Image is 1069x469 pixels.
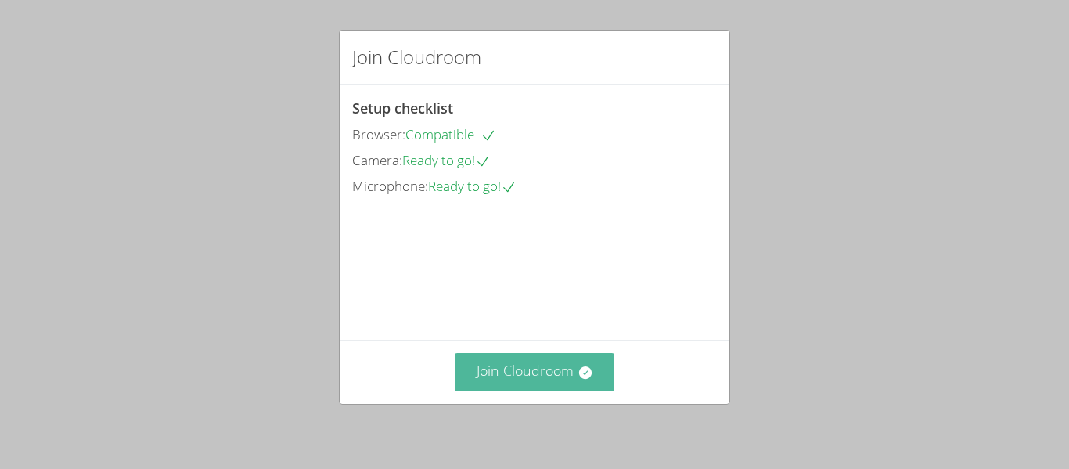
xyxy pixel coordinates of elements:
h2: Join Cloudroom [352,43,481,71]
button: Join Cloudroom [455,353,615,391]
span: Setup checklist [352,99,453,117]
span: Ready to go! [402,151,491,169]
span: Microphone: [352,177,428,195]
span: Ready to go! [428,177,517,195]
span: Camera: [352,151,402,169]
span: Browser: [352,125,405,143]
span: Compatible [405,125,496,143]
